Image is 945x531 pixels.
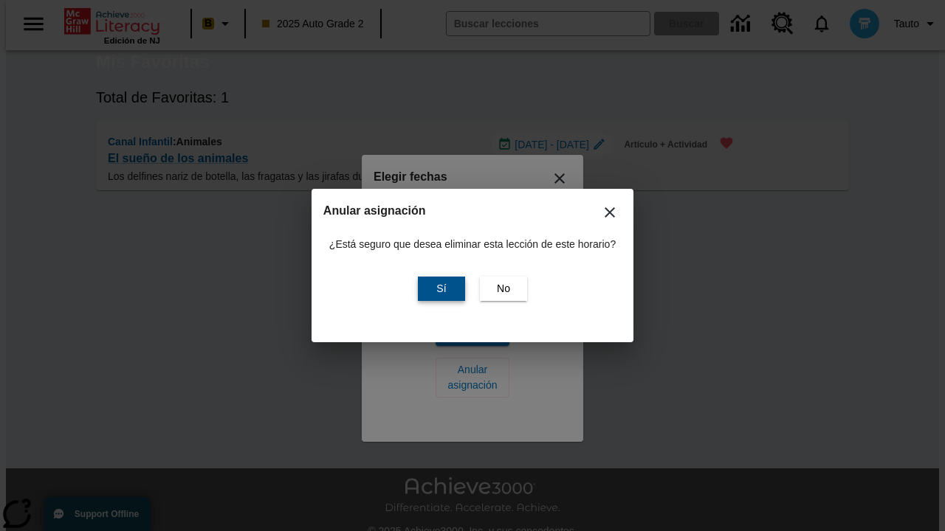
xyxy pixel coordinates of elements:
[329,237,616,252] p: ¿Está seguro que desea eliminar esta lección de este horario?
[497,281,510,296] span: No
[418,277,465,301] button: Sí
[436,281,446,296] span: Sí
[480,277,527,301] button: No
[323,201,622,221] h2: Anular asignación
[592,195,628,230] button: Cerrar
